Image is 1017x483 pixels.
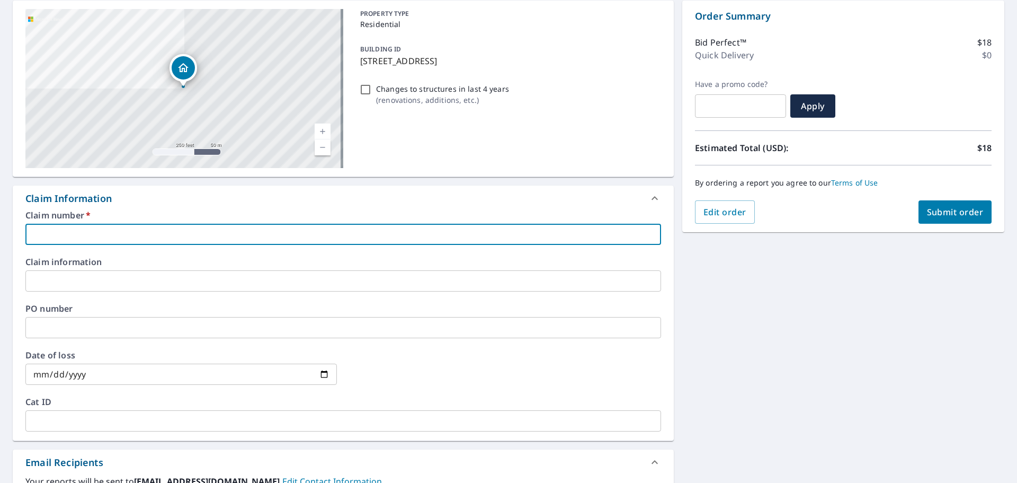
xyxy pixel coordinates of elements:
[360,9,657,19] p: PROPERTY TYPE
[25,351,337,359] label: Date of loss
[695,49,754,62] p: Quick Delivery
[695,142,843,154] p: Estimated Total (USD):
[360,45,401,54] p: BUILDING ID
[695,36,746,49] p: Bid Perfect™
[315,139,331,155] a: Current Level 17, Zoom Out
[13,186,674,211] div: Claim Information
[831,178,878,188] a: Terms of Use
[25,191,112,206] div: Claim Information
[695,80,786,89] label: Have a promo code?
[25,211,661,219] label: Claim number
[918,200,992,224] button: Submit order
[703,206,746,218] span: Edit order
[799,100,827,112] span: Apply
[169,54,197,87] div: Dropped pin, building 1, Residential property, 8011 W Catalina Dr Phoenix, AZ 85033
[360,55,657,67] p: [STREET_ADDRESS]
[360,19,657,30] p: Residential
[927,206,984,218] span: Submit order
[13,450,674,475] div: Email Recipients
[695,200,755,224] button: Edit order
[695,9,992,23] p: Order Summary
[977,142,992,154] p: $18
[25,258,661,266] label: Claim information
[982,49,992,62] p: $0
[25,455,103,470] div: Email Recipients
[315,124,331,139] a: Current Level 17, Zoom In
[977,36,992,49] p: $18
[790,94,835,118] button: Apply
[695,178,992,188] p: By ordering a report you agree to our
[25,304,661,313] label: PO number
[25,398,661,406] label: Cat ID
[376,83,509,94] p: Changes to structures in last 4 years
[376,94,509,106] p: ( renovations, additions, etc. )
